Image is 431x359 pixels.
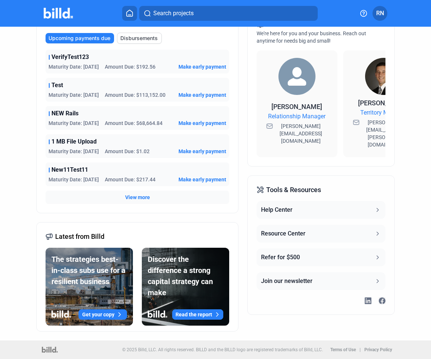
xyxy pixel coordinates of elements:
button: Get your copy [78,309,127,320]
div: Discover the difference a strong capital strategy can make [148,254,223,298]
div: Resource Center [261,229,305,238]
button: Search projects [139,6,318,21]
button: Upcoming payments due [46,33,114,43]
span: RN [376,9,384,18]
div: Refer for $500 [261,253,300,262]
span: [PERSON_NAME] [271,103,322,111]
button: Refer for $500 [257,248,385,266]
img: Billd Company Logo [44,8,73,19]
div: Join our newsletter [261,277,313,286]
span: Maturity Date: [DATE] [49,176,99,183]
span: Amount Due: $192.56 [105,63,156,70]
span: Amount Due: $1.02 [105,148,150,155]
button: Make early payment [178,91,226,99]
span: Amount Due: $113,152.00 [105,91,166,99]
span: Disbursements [120,34,158,42]
button: Help Center [257,201,385,219]
b: Privacy Policy [364,347,392,352]
span: Test [51,81,63,90]
span: We're here for you and your business. Reach out anytime for needs big and small! [257,30,366,44]
img: Territory Manager [365,58,402,95]
span: Amount Due: $68,664.84 [105,119,163,127]
span: VerifyTest123 [51,53,89,62]
span: Latest from Billd [55,231,104,242]
span: Relationship Manager [268,112,325,121]
b: Terms of Use [330,347,356,352]
button: Make early payment [178,63,226,70]
span: Maturity Date: [DATE] [49,91,99,99]
img: logo [42,347,58,353]
button: View more [125,194,150,201]
button: Resource Center [257,225,385,243]
span: Maturity Date: [DATE] [49,119,99,127]
span: Territory Manager [360,108,407,117]
button: Make early payment [178,148,226,155]
span: [PERSON_NAME] [358,99,409,107]
span: Search projects [153,9,194,18]
span: [PERSON_NAME][EMAIL_ADDRESS][PERSON_NAME][DOMAIN_NAME] [361,119,414,148]
span: 1 MB File Upload [51,137,97,146]
span: Amount Due: $217.44 [105,176,156,183]
span: Maturity Date: [DATE] [49,63,99,70]
span: Tools & Resources [266,185,321,195]
span: New11Test11 [51,165,88,174]
span: NEW Rails [51,109,78,118]
button: Make early payment [178,176,226,183]
button: Read the report [172,309,223,320]
img: Relationship Manager [278,58,315,95]
span: [PERSON_NAME][EMAIL_ADDRESS][DOMAIN_NAME] [274,122,328,145]
button: Join our newsletter [257,272,385,290]
button: RN [372,6,387,21]
p: | [360,347,361,352]
button: Disbursements [117,33,162,44]
button: Make early payment [178,119,226,127]
p: © 2025 Billd, LLC. All rights reserved. BILLD and the BILLD logo are registered trademarks of Bil... [122,347,323,352]
span: Maturity Date: [DATE] [49,148,99,155]
span: Upcoming payments due [49,34,110,42]
div: Help Center [261,205,293,214]
div: The strategies best-in-class subs use for a resilient business [51,254,127,287]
